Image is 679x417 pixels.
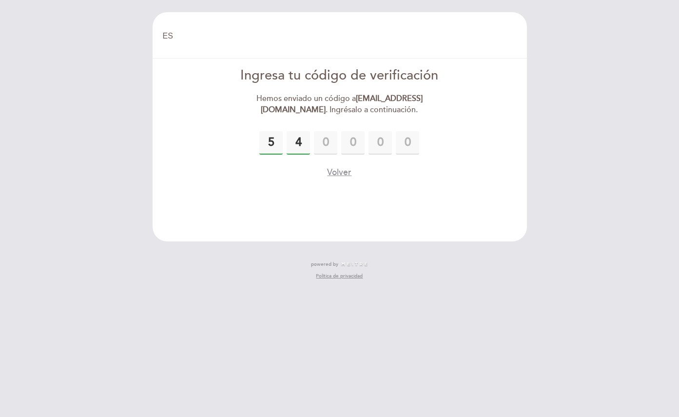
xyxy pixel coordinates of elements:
[287,131,310,155] input: 0
[316,273,363,279] a: Política de privacidad
[228,66,451,85] div: Ingresa tu código de verificación
[311,261,338,268] span: powered by
[327,166,351,179] button: Volver
[396,131,419,155] input: 0
[261,94,423,115] strong: [EMAIL_ADDRESS][DOMAIN_NAME]
[259,131,283,155] input: 0
[341,262,369,267] img: MEITRE
[369,131,392,155] input: 0
[311,261,369,268] a: powered by
[341,131,365,155] input: 0
[314,131,337,155] input: 0
[228,93,451,116] div: Hemos enviado un código a . Ingrésalo a continuación.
